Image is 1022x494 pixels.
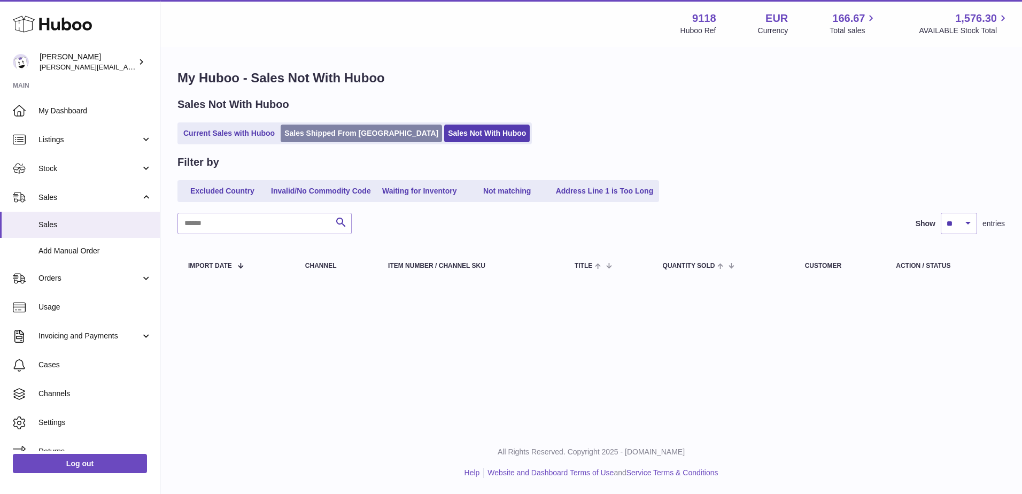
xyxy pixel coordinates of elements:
[180,182,265,200] a: Excluded Country
[830,26,877,36] span: Total sales
[38,106,152,116] span: My Dashboard
[177,97,289,112] h2: Sales Not With Huboo
[180,125,278,142] a: Current Sales with Huboo
[758,26,788,36] div: Currency
[188,263,232,269] span: Import date
[552,182,657,200] a: Address Line 1 is Too Long
[38,192,141,203] span: Sales
[663,263,715,269] span: Quantity Sold
[916,219,935,229] label: Show
[38,246,152,256] span: Add Manual Order
[982,219,1005,229] span: entries
[40,63,272,71] span: [PERSON_NAME][EMAIL_ADDRESS][PERSON_NAME][DOMAIN_NAME]
[38,360,152,370] span: Cases
[919,26,1009,36] span: AVAILABLE Stock Total
[38,273,141,283] span: Orders
[38,302,152,312] span: Usage
[919,11,1009,36] a: 1,576.30 AVAILABLE Stock Total
[464,468,480,477] a: Help
[169,447,1013,457] p: All Rights Reserved. Copyright 2025 - [DOMAIN_NAME]
[692,11,716,26] strong: 9118
[955,11,997,26] span: 1,576.30
[40,52,136,72] div: [PERSON_NAME]
[38,331,141,341] span: Invoicing and Payments
[444,125,530,142] a: Sales Not With Huboo
[281,125,442,142] a: Sales Shipped From [GEOGRAPHIC_DATA]
[38,446,152,457] span: Returns
[38,220,152,230] span: Sales
[487,468,614,477] a: Website and Dashboard Terms of Use
[830,11,877,36] a: 166.67 Total sales
[177,70,1005,87] h1: My Huboo - Sales Not With Huboo
[575,263,592,269] span: Title
[680,26,716,36] div: Huboo Ref
[38,418,152,428] span: Settings
[388,263,553,269] div: Item Number / Channel SKU
[13,54,29,70] img: freddie.sawkins@czechandspeake.com
[377,182,462,200] a: Waiting for Inventory
[38,135,141,145] span: Listings
[177,155,219,169] h2: Filter by
[805,263,875,269] div: Customer
[38,164,141,174] span: Stock
[832,11,865,26] span: 166.67
[484,468,718,478] li: and
[765,11,788,26] strong: EUR
[305,263,367,269] div: Channel
[626,468,718,477] a: Service Terms & Conditions
[896,263,994,269] div: Action / Status
[267,182,375,200] a: Invalid/No Commodity Code
[13,454,147,473] a: Log out
[38,389,152,399] span: Channels
[464,182,550,200] a: Not matching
